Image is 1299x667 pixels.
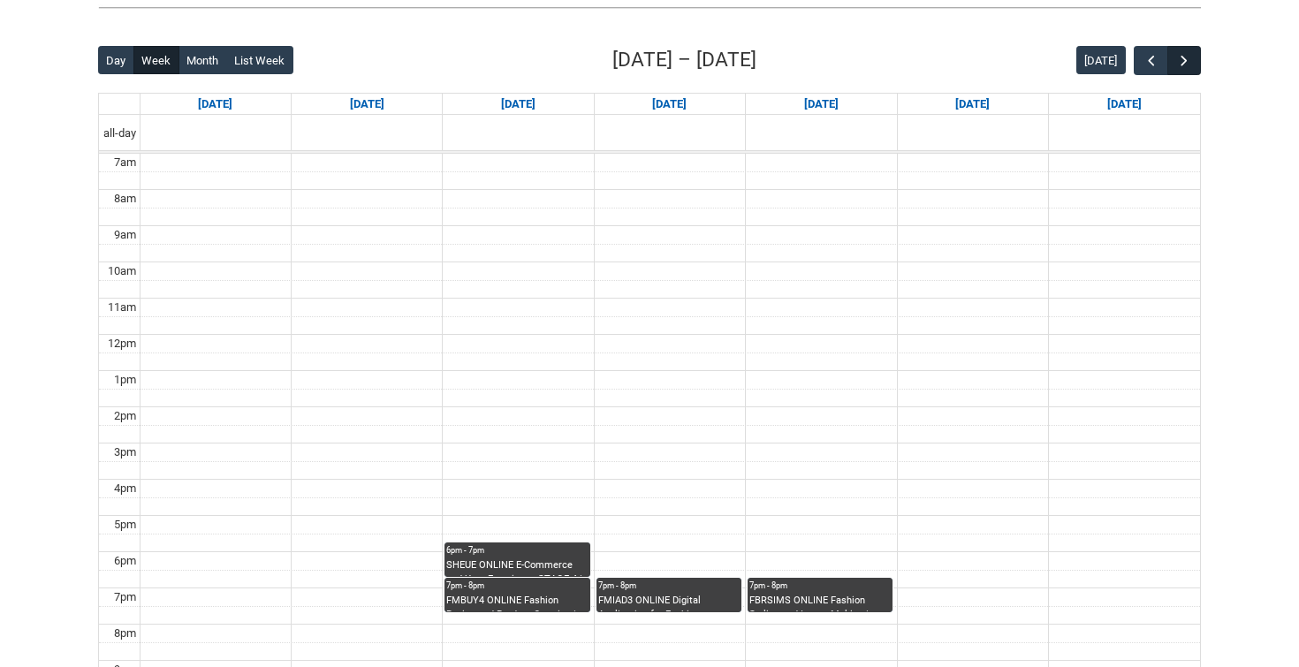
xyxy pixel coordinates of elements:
div: 7am [110,154,140,171]
a: Go to September 16, 2025 [498,94,539,115]
button: [DATE] [1076,46,1126,74]
a: Go to September 17, 2025 [649,94,690,115]
button: Month [179,46,227,74]
button: Next Week [1167,46,1201,75]
div: 2pm [110,407,140,425]
div: 1pm [110,371,140,389]
span: all-day [100,125,140,142]
a: Go to September 14, 2025 [194,94,236,115]
div: 7pm [110,588,140,606]
a: Go to September 20, 2025 [1104,94,1145,115]
div: 8pm [110,625,140,642]
div: 8am [110,190,140,208]
div: SHEUE ONLINE E-Commerce and User Experience STAGE 4 | Online [446,558,588,577]
div: 6pm - 7pm [446,544,588,557]
div: FMIAD3 ONLINE Digital Application for Fashion Products STAGE 3 | Online | [PERSON_NAME] [598,594,740,612]
div: 5pm [110,516,140,534]
div: 4pm [110,480,140,497]
button: Week [133,46,179,74]
div: 7pm - 8pm [598,580,740,592]
div: 6pm [110,552,140,570]
div: 3pm [110,443,140,461]
div: 7pm - 8pm [749,580,891,592]
div: 7pm - 8pm [446,580,588,592]
a: Go to September 19, 2025 [952,94,993,115]
div: FMBUY4 ONLINE Fashion Buying and Product Curation | Online | [PERSON_NAME] [446,594,588,612]
button: Previous Week [1134,46,1167,75]
a: Go to September 15, 2025 [346,94,388,115]
div: 10am [104,262,140,280]
a: Go to September 18, 2025 [801,94,842,115]
button: List Week [226,46,293,74]
div: 12pm [104,335,140,352]
div: 11am [104,299,140,316]
div: 9am [110,226,140,244]
h2: [DATE] – [DATE] [612,45,756,75]
div: FBRSIMS ONLINE Fashion Styling and Image Making | Online | [PERSON_NAME] [749,594,891,612]
button: Day [98,46,134,74]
